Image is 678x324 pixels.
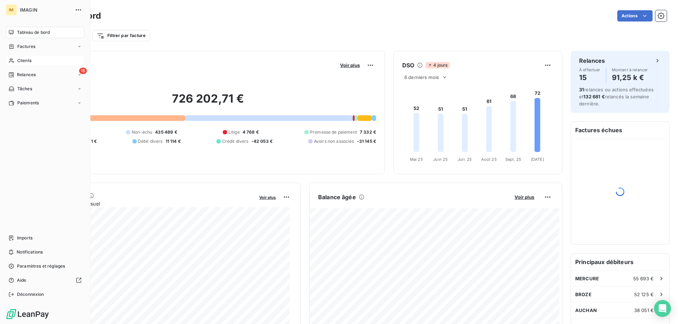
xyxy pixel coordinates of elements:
[481,157,497,162] tspan: Août 25
[579,87,654,106] span: relances ou actions effectuées et relancés la semaine dernière.
[6,308,49,320] img: Logo LeanPay
[132,129,152,135] span: Non-échu
[458,157,472,162] tspan: Juil. 25
[314,138,354,145] span: Avoirs non associés
[17,277,26,283] span: Aide
[433,157,448,162] tspan: Juin 25
[410,157,423,162] tspan: Mai 25
[583,94,605,99] span: 132 681 €
[40,200,254,207] span: Chiffre d'affaires mensuel
[402,61,414,69] h6: DSO
[92,30,150,41] button: Filtrer par facture
[404,74,439,80] span: 6 derniers mois
[228,129,240,135] span: Litige
[338,62,362,68] button: Voir plus
[222,138,249,145] span: Crédit divers
[243,129,259,135] span: 4 768 €
[318,193,356,201] h6: Balance âgée
[617,10,653,22] button: Actions
[612,72,648,83] h4: 91,25 k €
[17,249,43,255] span: Notifications
[17,43,35,50] span: Factures
[575,307,597,313] span: AUCHAN
[575,276,599,281] span: MERCURE
[17,29,50,36] span: Tableau de bord
[579,87,584,92] span: 31
[340,62,360,68] span: Voir plus
[17,57,31,64] span: Clients
[138,138,163,145] span: Débit divers
[571,253,669,270] h6: Principaux débiteurs
[634,292,654,297] span: 52 125 €
[17,100,39,106] span: Paiements
[6,4,17,16] div: IM
[515,194,534,200] span: Voir plus
[17,263,65,269] span: Paramètres et réglages
[17,86,32,92] span: Tâches
[40,92,376,113] h2: 726 202,71 €
[654,300,671,317] div: Open Intercom Messenger
[259,195,276,200] span: Voir plus
[512,194,536,200] button: Voir plus
[579,72,600,83] h4: 15
[20,7,71,13] span: IMAGIN
[155,129,177,135] span: 435 489 €
[17,72,36,78] span: Relances
[505,157,521,162] tspan: Sept. 25
[310,129,357,135] span: Promesse de paiement
[579,68,600,72] span: À effectuer
[634,307,654,313] span: 38 051 €
[531,157,544,162] tspan: [DATE]
[166,138,181,145] span: 11 114 €
[571,122,669,139] h6: Factures échues
[633,276,654,281] span: 55 693 €
[6,275,84,286] a: Aide
[17,291,44,298] span: Déconnexion
[612,68,648,72] span: Montant à relancer
[426,62,450,68] span: 4 jours
[357,138,376,145] span: -31 145 €
[79,68,87,74] span: 15
[17,235,32,241] span: Imports
[251,138,273,145] span: -42 053 €
[257,194,278,200] button: Voir plus
[360,129,376,135] span: 7 332 €
[579,56,605,65] h6: Relances
[575,292,591,297] span: BROZE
